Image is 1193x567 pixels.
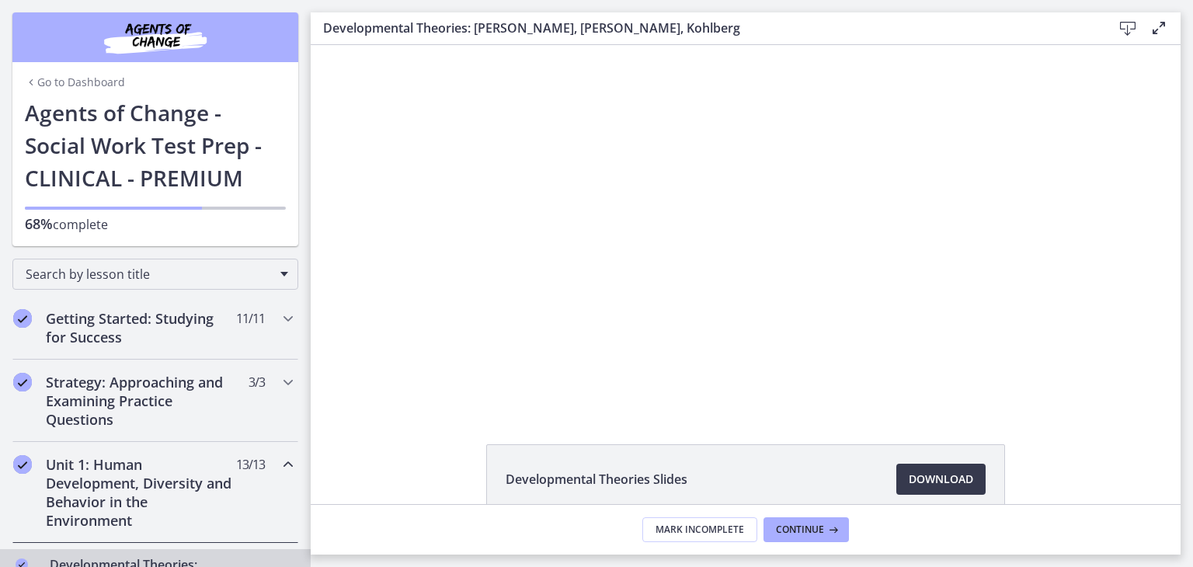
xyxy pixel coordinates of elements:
[896,464,986,495] a: Download
[506,470,687,489] span: Developmental Theories Slides
[763,517,849,542] button: Continue
[46,373,235,429] h2: Strategy: Approaching and Examining Practice Questions
[323,19,1087,37] h3: Developmental Theories: [PERSON_NAME], [PERSON_NAME], Kohlberg
[46,455,235,530] h2: Unit 1: Human Development, Diversity and Behavior in the Environment
[776,524,824,536] span: Continue
[25,75,125,90] a: Go to Dashboard
[909,470,973,489] span: Download
[26,266,273,283] span: Search by lesson title
[642,517,757,542] button: Mark Incomplete
[46,309,235,346] h2: Getting Started: Studying for Success
[249,373,265,391] span: 3 / 3
[25,214,53,233] span: 68%
[12,259,298,290] div: Search by lesson title
[13,309,32,328] i: Completed
[13,373,32,391] i: Completed
[236,455,265,474] span: 13 / 13
[25,214,286,234] p: complete
[13,455,32,474] i: Completed
[311,45,1181,409] iframe: Video Lesson
[62,19,249,56] img: Agents of Change
[25,96,286,194] h1: Agents of Change - Social Work Test Prep - CLINICAL - PREMIUM
[656,524,744,536] span: Mark Incomplete
[236,309,265,328] span: 11 / 11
